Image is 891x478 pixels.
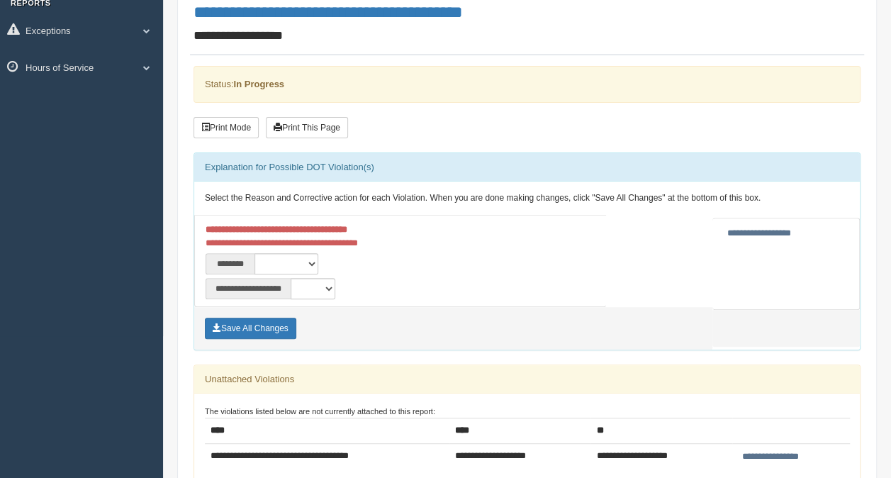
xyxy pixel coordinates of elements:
div: Select the Reason and Corrective action for each Violation. When you are done making changes, cli... [194,182,860,216]
button: Save [205,318,296,339]
small: The violations listed below are not currently attached to this report: [205,407,435,416]
strong: In Progress [233,79,284,89]
button: Print This Page [266,117,348,138]
button: Print Mode [194,117,259,138]
div: Unattached Violations [194,365,860,394]
div: Explanation for Possible DOT Violation(s) [194,153,860,182]
div: Status: [194,66,861,102]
